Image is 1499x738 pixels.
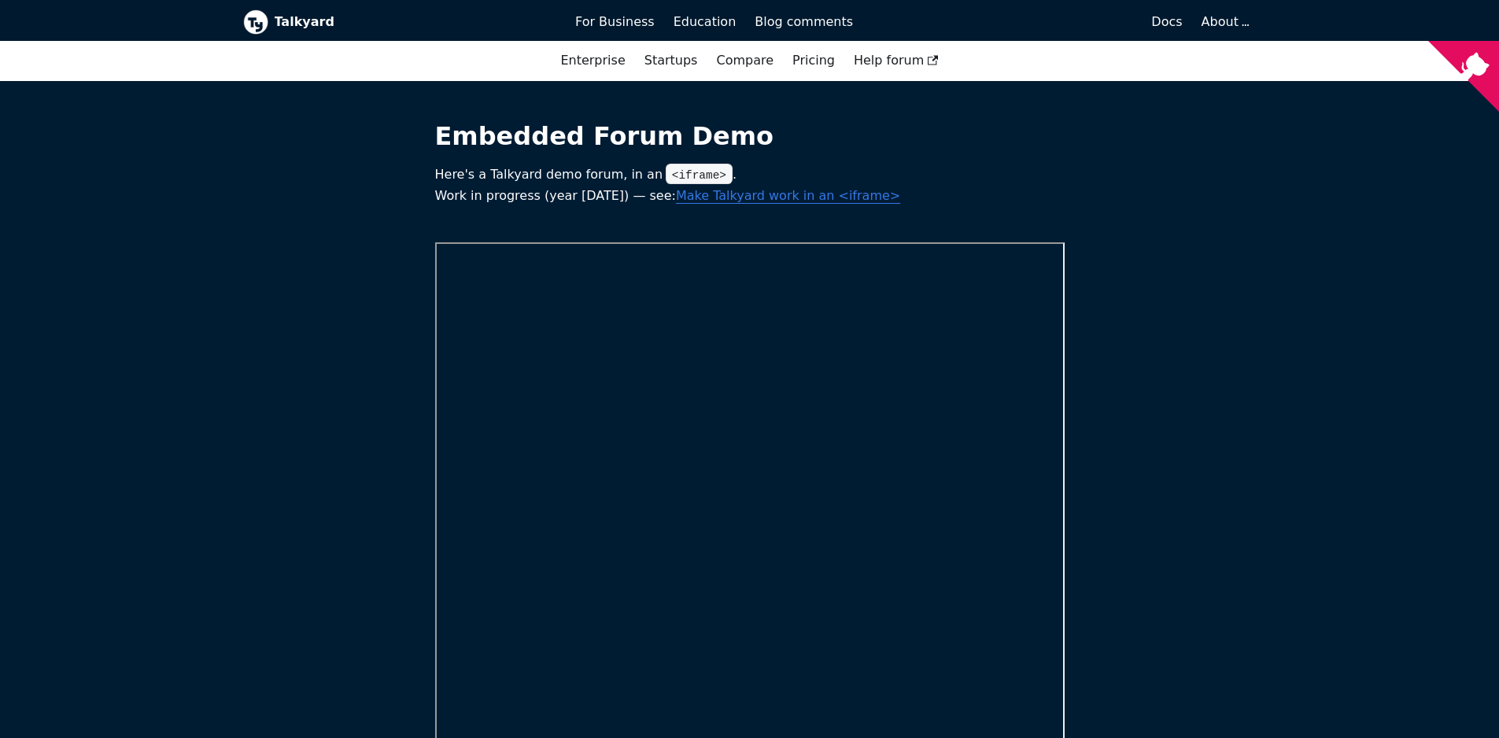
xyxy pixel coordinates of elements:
[674,14,737,29] span: Education
[1202,14,1247,29] a: About
[755,14,853,29] span: Blog comments
[435,164,1065,206] p: Here's a Talkyard demo forum, in an . Work in progress (year [DATE]) — see:
[635,47,707,74] a: Startups
[745,9,862,35] a: Blog comments
[666,164,733,184] code: <iframe>
[551,47,634,74] a: Enterprise
[862,9,1192,35] a: Docs
[275,12,554,32] b: Talkyard
[783,47,844,74] a: Pricing
[844,47,948,74] a: Help forum
[664,9,746,35] a: Education
[575,14,655,29] span: For Business
[243,9,268,35] img: Talkyard logo
[435,120,1065,152] h1: Embedded Forum Demo
[716,53,773,68] a: Compare
[854,53,939,68] span: Help forum
[566,9,664,35] a: For Business
[1151,14,1182,29] span: Docs
[243,9,554,35] a: Talkyard logoTalkyard
[676,188,900,203] a: Make Talkyard work in an <iframe>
